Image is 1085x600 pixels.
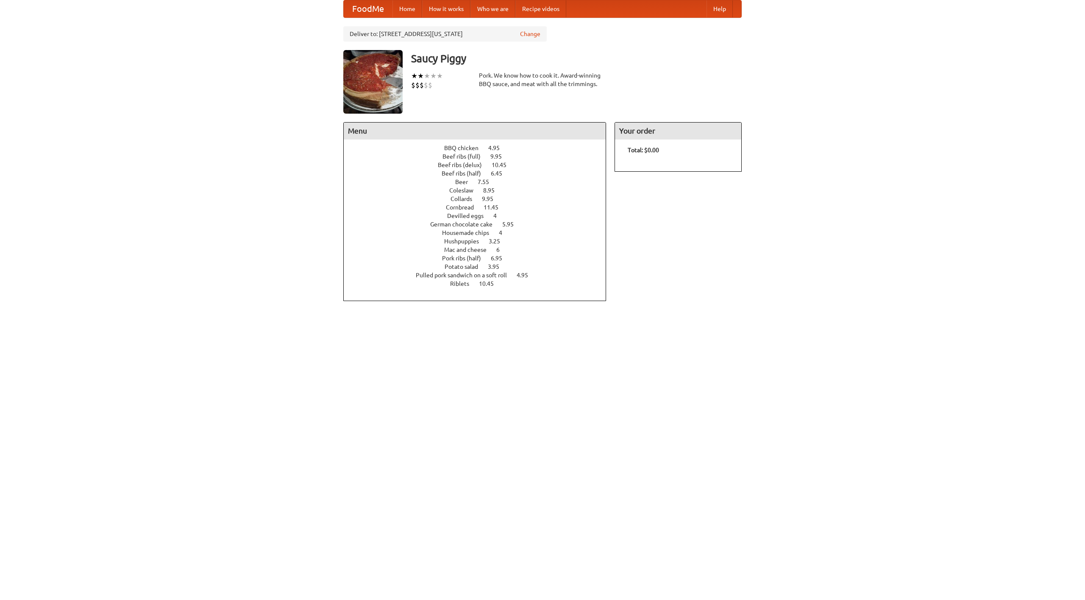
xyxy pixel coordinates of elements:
span: 3.95 [488,263,508,270]
span: Cornbread [446,204,482,211]
span: 6.95 [491,255,511,262]
a: Housemade chips 4 [442,229,518,236]
span: 7.55 [478,179,498,185]
span: 10.45 [479,280,502,287]
a: Riblets 10.45 [450,280,509,287]
span: 8.95 [483,187,503,194]
a: FoodMe [344,0,392,17]
li: ★ [417,71,424,81]
span: Riblets [450,280,478,287]
span: 3.25 [489,238,509,245]
li: $ [415,81,420,90]
span: German chocolate cake [430,221,501,228]
li: ★ [430,71,437,81]
span: Potato salad [445,263,487,270]
li: ★ [411,71,417,81]
li: $ [411,81,415,90]
span: 11.45 [484,204,507,211]
a: Change [520,30,540,38]
span: Beef ribs (half) [442,170,490,177]
span: 4 [493,212,505,219]
span: 5.95 [502,221,522,228]
li: $ [428,81,432,90]
a: German chocolate cake 5.95 [430,221,529,228]
a: Pulled pork sandwich on a soft roll 4.95 [416,272,544,279]
h3: Saucy Piggy [411,50,742,67]
a: Recipe videos [515,0,566,17]
a: Beef ribs (delux) 10.45 [438,162,522,168]
span: 10.45 [492,162,515,168]
span: Pulled pork sandwich on a soft roll [416,272,515,279]
li: $ [420,81,424,90]
b: Total: $0.00 [628,147,659,153]
span: BBQ chicken [444,145,487,151]
h4: Your order [615,123,741,140]
span: 6 [496,246,508,253]
img: angular.jpg [343,50,403,114]
span: 4 [499,229,511,236]
a: Cornbread 11.45 [446,204,514,211]
span: Beef ribs (full) [442,153,489,160]
div: Pork. We know how to cook it. Award-winning BBQ sauce, and meat with all the trimmings. [479,71,606,88]
div: Deliver to: [STREET_ADDRESS][US_STATE] [343,26,547,42]
li: $ [424,81,428,90]
a: Pork ribs (half) 6.95 [442,255,518,262]
span: Mac and cheese [444,246,495,253]
li: ★ [424,71,430,81]
span: 9.95 [482,195,502,202]
span: Coleslaw [449,187,482,194]
span: 6.45 [491,170,511,177]
span: 4.95 [488,145,508,151]
span: Collards [451,195,481,202]
a: Potato salad 3.95 [445,263,515,270]
span: 4.95 [517,272,537,279]
span: Beer [455,179,476,185]
a: Beer 7.55 [455,179,505,185]
span: Devilled eggs [447,212,492,219]
h4: Menu [344,123,606,140]
a: BBQ chicken 4.95 [444,145,515,151]
span: Beef ribs (delux) [438,162,490,168]
span: Pork ribs (half) [442,255,490,262]
a: Home [392,0,422,17]
a: How it works [422,0,470,17]
a: Beef ribs (full) 9.95 [442,153,517,160]
a: Mac and cheese 6 [444,246,515,253]
a: Collards 9.95 [451,195,509,202]
span: 9.95 [490,153,510,160]
span: Hushpuppies [444,238,487,245]
span: Housemade chips [442,229,498,236]
li: ★ [437,71,443,81]
a: Hushpuppies 3.25 [444,238,516,245]
a: Devilled eggs 4 [447,212,512,219]
a: Beef ribs (half) 6.45 [442,170,518,177]
a: Coleslaw 8.95 [449,187,510,194]
a: Help [707,0,733,17]
a: Who we are [470,0,515,17]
